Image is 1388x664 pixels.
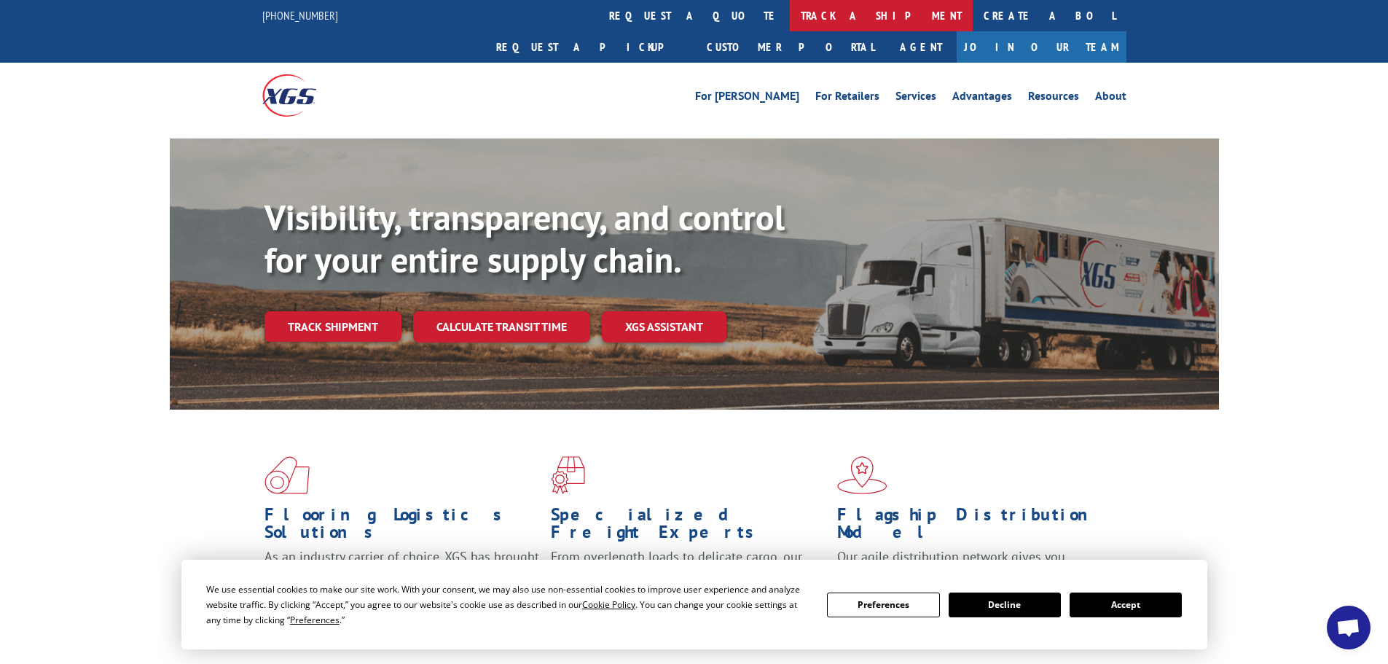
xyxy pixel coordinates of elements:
[827,593,939,617] button: Preferences
[885,31,957,63] a: Agent
[1095,90,1126,106] a: About
[264,456,310,494] img: xgs-icon-total-supply-chain-intelligence-red
[1028,90,1079,106] a: Resources
[181,560,1207,649] div: Cookie Consent Prompt
[949,593,1061,617] button: Decline
[1070,593,1182,617] button: Accept
[551,506,826,548] h1: Specialized Freight Experts
[264,506,540,548] h1: Flooring Logistics Solutions
[264,311,401,342] a: Track shipment
[582,598,635,611] span: Cookie Policy
[262,8,338,23] a: [PHONE_NUMBER]
[957,31,1126,63] a: Join Our Team
[837,548,1105,582] span: Our agile distribution network gives you nationwide inventory management on demand.
[1327,606,1371,649] div: Open chat
[551,456,585,494] img: xgs-icon-focused-on-flooring-red
[837,506,1113,548] h1: Flagship Distribution Model
[837,456,887,494] img: xgs-icon-flagship-distribution-model-red
[413,311,590,343] a: Calculate transit time
[815,90,879,106] a: For Retailers
[696,31,885,63] a: Customer Portal
[264,195,785,282] b: Visibility, transparency, and control for your entire supply chain.
[895,90,936,106] a: Services
[290,614,340,626] span: Preferences
[602,311,726,343] a: XGS ASSISTANT
[206,582,809,628] div: We use essential cookies to make our site work. With your consent, we may also use non-essential ...
[695,90,799,106] a: For [PERSON_NAME]
[485,31,696,63] a: Request a pickup
[264,548,539,600] span: As an industry carrier of choice, XGS has brought innovation and dedication to flooring logistics...
[551,548,826,613] p: From overlength loads to delicate cargo, our experienced staff knows the best way to move your fr...
[952,90,1012,106] a: Advantages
